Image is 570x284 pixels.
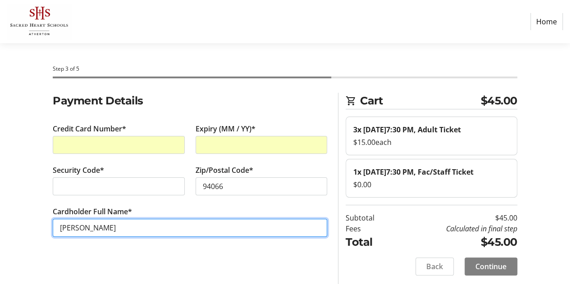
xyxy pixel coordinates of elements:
[530,13,563,30] a: Home
[53,65,517,73] div: Step 3 of 5
[346,212,395,223] td: Subtotal
[196,165,253,176] label: Zip/Postal Code*
[395,234,517,250] td: $45.00
[353,167,474,177] strong: 1x [DATE]7:30 PM, Fac/Staff Ticket
[196,123,255,134] label: Expiry (MM / YY)*
[415,257,454,275] button: Back
[395,223,517,234] td: Calculated in final step
[481,93,517,109] span: $45.00
[53,165,104,176] label: Security Code*
[353,125,461,135] strong: 3x [DATE]7:30 PM, Adult Ticket
[60,140,177,150] iframe: Secure card number input frame
[53,206,132,217] label: Cardholder Full Name*
[203,140,320,150] iframe: Secure expiration date input frame
[353,179,510,190] div: $0.00
[53,219,327,237] input: Card Holder Name
[395,212,517,223] td: $45.00
[353,137,510,148] div: $15.00 each
[53,93,327,109] h2: Payment Details
[60,181,177,192] iframe: Secure CVC input frame
[360,93,481,109] span: Cart
[346,223,395,234] td: Fees
[346,234,395,250] td: Total
[53,123,126,134] label: Credit Card Number*
[475,261,506,272] span: Continue
[465,257,517,275] button: Continue
[196,177,327,195] input: Zip/Postal Code
[7,4,71,40] img: Sacred Heart Schools, Atherton's Logo
[426,261,443,272] span: Back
